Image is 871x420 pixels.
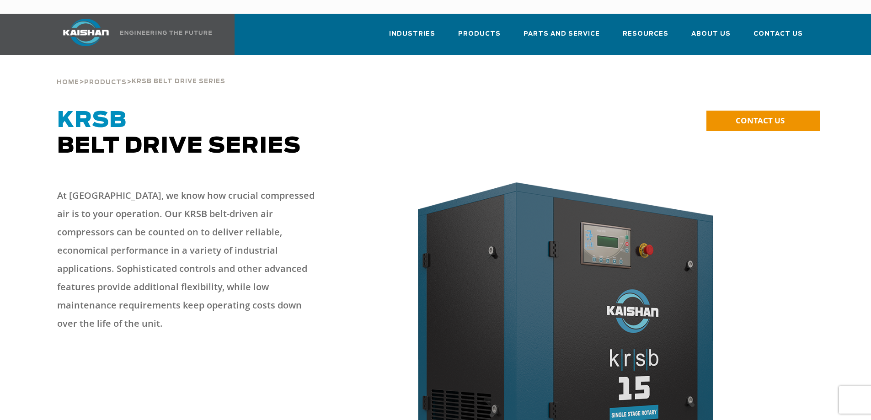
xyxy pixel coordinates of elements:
[706,111,820,131] a: CONTACT US
[736,115,785,126] span: CONTACT US
[458,22,501,53] a: Products
[389,29,435,39] span: Industries
[52,19,120,46] img: kaishan logo
[84,80,127,85] span: Products
[57,110,301,157] span: Belt Drive Series
[524,29,600,39] span: Parts and Service
[753,22,803,53] a: Contact Us
[753,29,803,39] span: Contact Us
[623,22,668,53] a: Resources
[57,110,127,132] span: KRSB
[57,55,225,90] div: > >
[623,29,668,39] span: Resources
[57,186,322,333] p: At [GEOGRAPHIC_DATA], we know how crucial compressed air is to your operation. Our KRSB belt-driv...
[389,22,435,53] a: Industries
[120,31,212,35] img: Engineering the future
[691,29,731,39] span: About Us
[57,78,79,86] a: Home
[84,78,127,86] a: Products
[57,80,79,85] span: Home
[132,79,225,85] span: krsb belt drive series
[691,22,731,53] a: About Us
[524,22,600,53] a: Parts and Service
[52,14,214,55] a: Kaishan USA
[458,29,501,39] span: Products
